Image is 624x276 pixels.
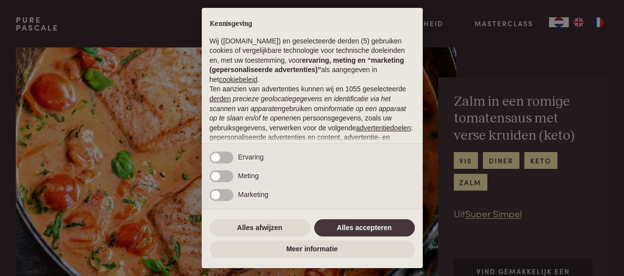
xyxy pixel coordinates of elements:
[210,37,415,85] p: Wij ([DOMAIN_NAME]) en geselecteerde derden (5) gebruiken cookies of vergelijkbare technologie vo...
[210,56,404,74] strong: ervaring, meting en “marketing (gepersonaliseerde advertenties)”
[210,219,310,237] button: Alles afwijzen
[210,94,231,104] button: derden
[314,219,415,237] button: Alles accepteren
[210,84,415,152] p: Ten aanzien van advertenties kunnen wij en 1055 geselecteerde gebruiken om en persoonsgegevens, z...
[238,191,268,198] span: Marketing
[210,95,391,113] em: precieze geolocatiegegevens en identificatie via het scannen van apparaten
[219,76,257,83] a: cookiebeleid
[210,20,415,29] h2: Kennisgeving
[356,123,411,133] button: advertentiedoelen
[210,105,406,122] em: informatie op een apparaat op te slaan en/of te openen
[238,172,259,180] span: Meting
[210,240,415,258] button: Meer informatie
[238,153,264,161] span: Ervaring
